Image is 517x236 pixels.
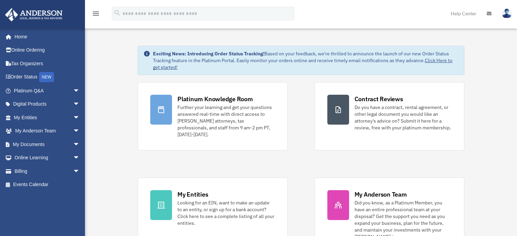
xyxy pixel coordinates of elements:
div: My Entities [177,190,208,199]
a: Home [5,30,87,43]
div: Based on your feedback, we're thrilled to announce the launch of our new Order Status Tracking fe... [153,50,459,71]
div: Looking for an EIN, want to make an update to an entity, or sign up for a bank account? Click her... [177,199,275,226]
a: Events Calendar [5,178,90,192]
span: arrow_drop_down [73,84,87,98]
i: search [114,9,121,17]
a: My Entitiesarrow_drop_down [5,111,90,124]
a: Online Ordering [5,43,90,57]
i: menu [92,10,100,18]
a: Online Learningarrow_drop_down [5,151,90,165]
a: Digital Productsarrow_drop_down [5,97,90,111]
img: Anderson Advisors Platinum Portal [3,8,65,21]
a: My Anderson Teamarrow_drop_down [5,124,90,138]
a: Billingarrow_drop_down [5,164,90,178]
a: My Documentsarrow_drop_down [5,138,90,151]
a: Platinum Knowledge Room Further your learning and get your questions answered real-time with dire... [138,82,287,150]
div: Platinum Knowledge Room [177,95,253,103]
span: arrow_drop_down [73,97,87,111]
a: Contract Reviews Do you have a contract, rental agreement, or other legal document you would like... [315,82,464,150]
a: Platinum Q&Aarrow_drop_down [5,84,90,97]
span: arrow_drop_down [73,138,87,151]
div: Contract Reviews [355,95,403,103]
div: NEW [39,72,54,82]
span: arrow_drop_down [73,164,87,178]
span: arrow_drop_down [73,151,87,165]
a: Click Here to get started! [153,57,452,70]
div: Further your learning and get your questions answered real-time with direct access to [PERSON_NAM... [177,104,275,138]
span: arrow_drop_down [73,111,87,125]
a: menu [92,12,100,18]
a: Tax Organizers [5,57,90,70]
img: User Pic [502,8,512,18]
span: arrow_drop_down [73,124,87,138]
strong: Exciting News: Introducing Order Status Tracking! [153,51,264,57]
div: Do you have a contract, rental agreement, or other legal document you would like an attorney's ad... [355,104,452,131]
a: Order StatusNEW [5,70,90,84]
div: My Anderson Team [355,190,407,199]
